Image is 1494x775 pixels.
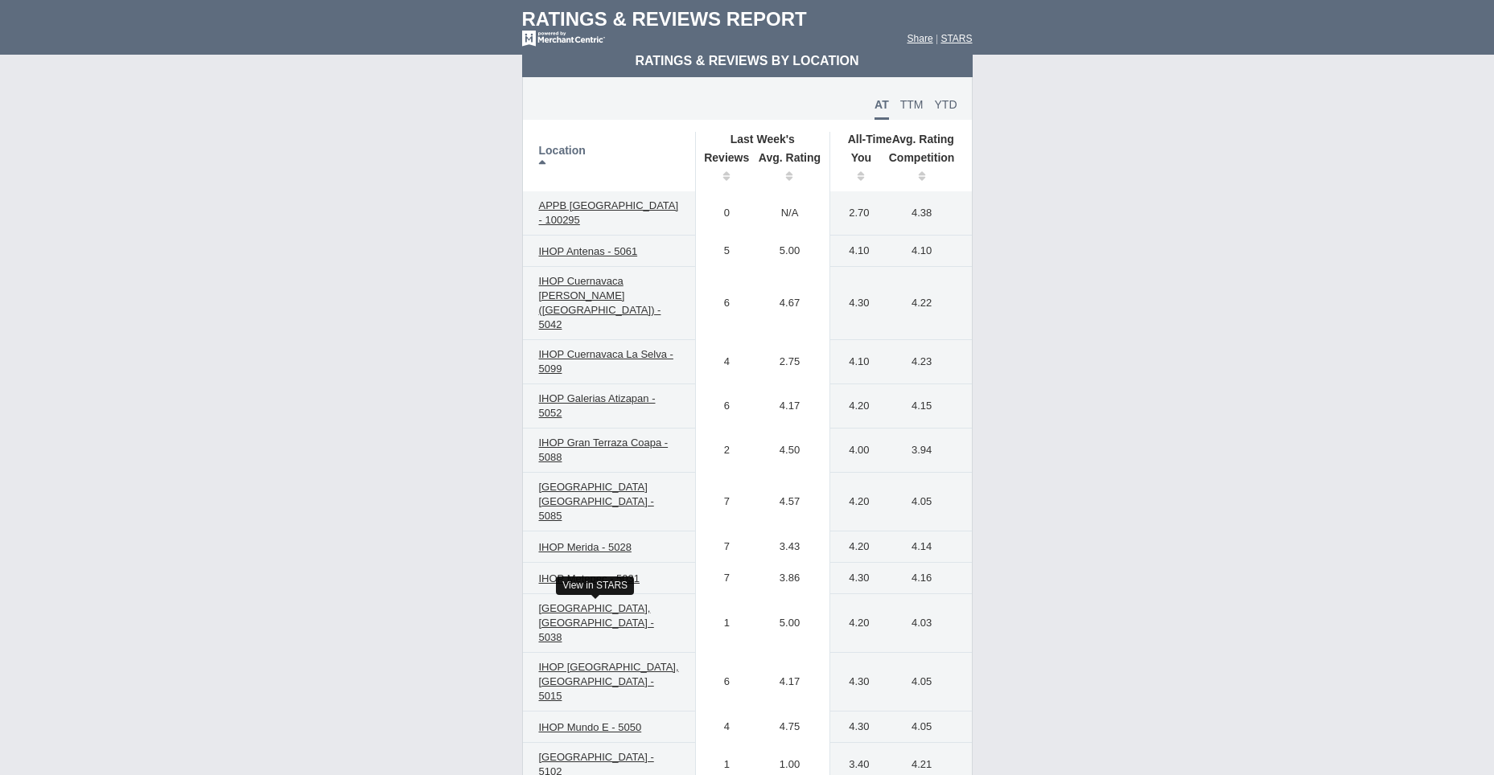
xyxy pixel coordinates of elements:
td: 6 [695,384,750,429]
td: 4.20 [830,473,880,531]
a: Share [908,33,933,44]
td: 4.20 [830,531,880,563]
td: 4.16 [880,563,972,594]
td: 4.20 [830,384,880,429]
span: All-Time [848,133,892,146]
td: 6 [695,653,750,711]
td: 3.43 [750,531,830,563]
td: 4.67 [750,267,830,340]
a: APPB [GEOGRAPHIC_DATA] - 100295 [531,196,687,230]
span: APPB [GEOGRAPHIC_DATA] - 100295 [539,199,679,226]
td: 4.50 [750,429,830,473]
span: IHOP Merida - 5028 [539,541,632,553]
span: [GEOGRAPHIC_DATA] [GEOGRAPHIC_DATA] - 5085 [539,481,654,522]
td: 4 [695,340,750,384]
a: IHOP Mundo E - 5050 [531,718,650,737]
a: IHOP Gran Terraza Coapa - 5088 [531,433,687,467]
td: 4.05 [880,711,972,743]
span: AT [875,98,889,120]
div: View in STARS [556,576,634,595]
td: 4.30 [830,711,880,743]
span: IHOP Cuernavaca La Selva - 5099 [539,348,673,375]
td: 4.20 [830,594,880,653]
a: IHOP Cuernavaca La Selva - 5099 [531,345,687,379]
td: 4.14 [880,531,972,563]
td: 7 [695,563,750,594]
a: IHOP Metepec - 5031 [531,569,648,588]
a: [GEOGRAPHIC_DATA] [GEOGRAPHIC_DATA] - 5085 [531,478,687,526]
td: 3.86 [750,563,830,594]
a: [GEOGRAPHIC_DATA], [GEOGRAPHIC_DATA] - 5038 [531,599,687,647]
td: 5 [695,236,750,267]
th: Last Week's [695,132,829,146]
td: 4.05 [880,653,972,711]
td: 4.17 [750,384,830,429]
th: Competition: activate to sort column ascending [880,146,972,191]
span: YTD [935,98,957,111]
td: 7 [695,473,750,531]
span: IHOP Cuernavaca [PERSON_NAME] ([GEOGRAPHIC_DATA]) - 5042 [539,275,661,330]
a: IHOP Merida - 5028 [531,538,640,557]
td: 4.10 [830,340,880,384]
span: IHOP Mundo E - 5050 [539,721,642,733]
td: 3.94 [880,429,972,473]
th: You: activate to sort column ascending [830,146,880,191]
td: 4.03 [880,594,972,653]
td: 4.15 [880,384,972,429]
td: 2.70 [830,191,880,236]
span: | [936,33,938,44]
td: 5.00 [750,236,830,267]
td: 4.10 [830,236,880,267]
th: Reviews: activate to sort column ascending [695,146,750,191]
td: N/A [750,191,830,236]
td: 2 [695,429,750,473]
span: IHOP [GEOGRAPHIC_DATA], [GEOGRAPHIC_DATA] - 5015 [539,661,679,702]
td: 4.17 [750,653,830,711]
td: 4.10 [880,236,972,267]
td: 4.30 [830,563,880,594]
td: 0 [695,191,750,236]
a: STARS [940,33,972,44]
a: IHOP Galerias Atizapan - 5052 [531,389,687,423]
span: TTM [900,98,924,111]
a: IHOP Cuernavaca [PERSON_NAME] ([GEOGRAPHIC_DATA]) - 5042 [531,272,687,334]
td: 4.30 [830,653,880,711]
td: 2.75 [750,340,830,384]
span: IHOP Gran Terraza Coapa - 5088 [539,437,669,463]
a: IHOP Antenas - 5061 [531,242,646,261]
td: 4.30 [830,267,880,340]
span: IHOP Metepec - 5031 [539,572,640,584]
span: [GEOGRAPHIC_DATA], [GEOGRAPHIC_DATA] - 5038 [539,602,654,643]
td: 4 [695,711,750,743]
td: 7 [695,531,750,563]
td: 6 [695,267,750,340]
a: IHOP [GEOGRAPHIC_DATA], [GEOGRAPHIC_DATA] - 5015 [531,658,687,706]
td: 4.38 [880,191,972,236]
td: 4.05 [880,473,972,531]
td: 4.57 [750,473,830,531]
td: 4.75 [750,711,830,743]
img: mc-powered-by-logo-white-103.png [522,31,605,47]
td: Ratings & Reviews by Location [522,45,973,77]
span: IHOP Antenas - 5061 [539,245,638,257]
td: 4.22 [880,267,972,340]
td: 4.00 [830,429,880,473]
td: 5.00 [750,594,830,653]
font: Avg. Rating [848,133,954,146]
span: IHOP Galerias Atizapan - 5052 [539,392,656,419]
th: Avg. Rating: activate to sort column ascending [750,146,830,191]
th: Location: activate to sort column descending [523,132,696,191]
td: 4.23 [880,340,972,384]
td: 1 [695,594,750,653]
